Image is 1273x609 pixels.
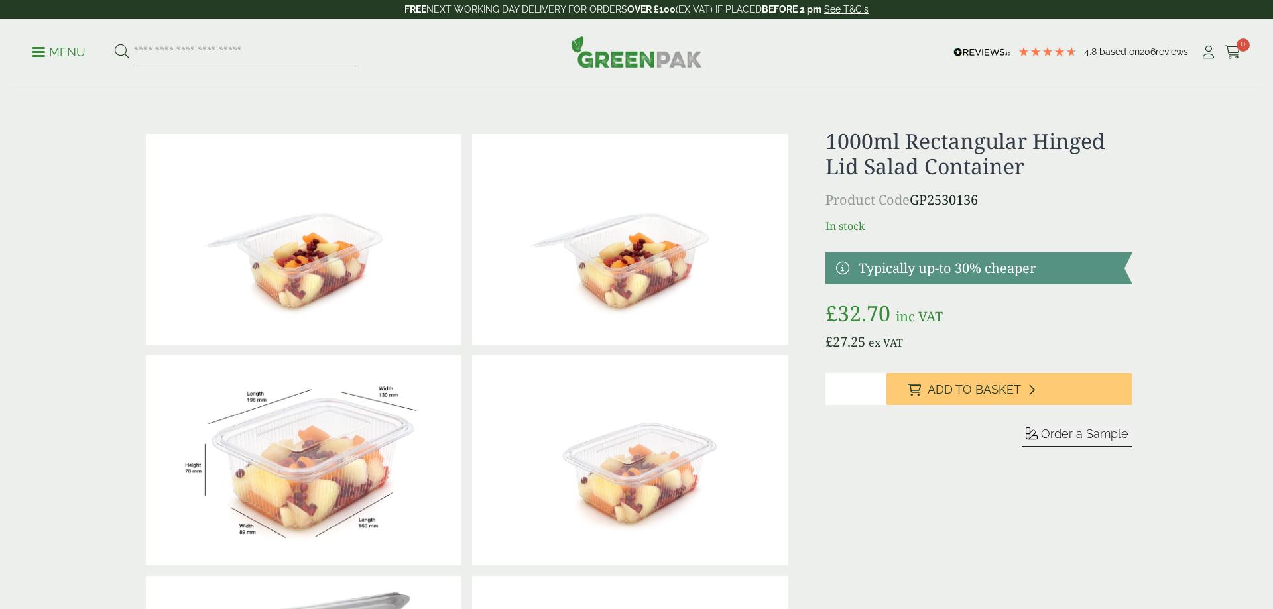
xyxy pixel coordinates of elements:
[928,382,1021,397] span: Add to Basket
[1225,46,1241,59] i: Cart
[825,299,890,327] bdi: 32.70
[825,129,1132,180] h1: 1000ml Rectangular Hinged Lid Salad Container
[825,299,837,327] span: £
[825,333,833,351] span: £
[1041,427,1128,441] span: Order a Sample
[825,218,1132,234] p: In stock
[404,4,426,15] strong: FREE
[824,4,869,15] a: See T&C's
[472,134,788,345] img: 1000ml Rectangle Hinged Salad Container Open.jpg
[825,191,910,209] span: Product Code
[571,36,702,68] img: GreenPak Supplies
[1156,46,1188,57] span: reviews
[1018,46,1077,58] div: 4.79 Stars
[886,373,1132,405] button: Add to Basket
[762,4,821,15] strong: BEFORE 2 pm
[146,355,461,566] img: SaladBox_1000rectangle
[32,44,86,58] a: Menu
[896,307,943,325] span: inc VAT
[627,4,676,15] strong: OVER £100
[1225,42,1241,62] a: 0
[1237,38,1250,52] span: 0
[825,190,1132,210] p: GP2530136
[869,335,903,350] span: ex VAT
[146,134,461,345] img: 1000ml Rectangle Hinged Salad Container Open.jpg
[1140,46,1156,57] span: 206
[1022,426,1132,447] button: Order a Sample
[1084,46,1099,57] span: 4.8
[472,355,788,566] img: 1000ml Rectangle Hinged Salad Container Closed.jpg
[825,333,865,351] bdi: 27.25
[32,44,86,60] p: Menu
[1200,46,1217,59] i: My Account
[953,48,1011,57] img: REVIEWS.io
[1099,46,1140,57] span: Based on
